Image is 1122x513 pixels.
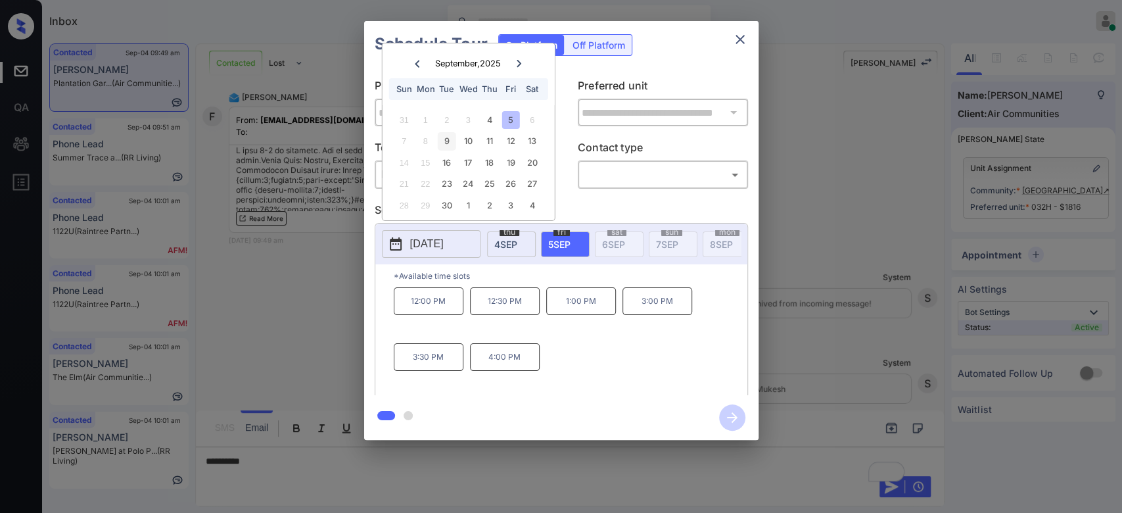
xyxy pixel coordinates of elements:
[487,232,536,257] div: date-select
[438,132,456,150] div: Choose Tuesday, September 9th, 2025
[494,239,517,250] span: 4 SEP
[382,230,480,258] button: [DATE]
[470,287,540,315] p: 12:30 PM
[523,132,541,150] div: Choose Saturday, September 13th, 2025
[438,111,456,129] div: Not available Tuesday, September 2nd, 2025
[375,78,545,99] p: Preferred community
[378,164,542,185] div: In Person
[502,80,520,98] div: Fri
[438,154,456,172] div: Choose Tuesday, September 16th, 2025
[364,21,498,67] h2: Schedule Tour
[410,236,444,252] p: [DATE]
[386,109,550,216] div: month 2025-09
[417,111,434,129] div: Not available Monday, September 1st, 2025
[523,175,541,193] div: Choose Saturday, September 27th, 2025
[470,343,540,371] p: 4:00 PM
[459,175,477,193] div: Choose Wednesday, September 24th, 2025
[459,154,477,172] div: Choose Wednesday, September 17th, 2025
[435,59,501,68] div: September , 2025
[395,175,413,193] div: Not available Sunday, September 21st, 2025
[502,175,520,193] div: Choose Friday, September 26th, 2025
[394,287,463,315] p: 12:00 PM
[375,139,545,160] p: Tour type
[459,111,477,129] div: Not available Wednesday, September 3rd, 2025
[438,80,456,98] div: Tue
[548,239,571,250] span: 5 SEP
[578,78,748,99] p: Preferred unit
[523,80,541,98] div: Sat
[480,197,498,214] div: Choose Thursday, October 2nd, 2025
[502,154,520,172] div: Choose Friday, September 19th, 2025
[541,232,590,257] div: date-select
[417,154,434,172] div: Not available Monday, September 15th, 2025
[480,154,498,172] div: Choose Thursday, September 18th, 2025
[711,401,753,435] button: btn-next
[499,35,564,55] div: On Platform
[438,197,456,214] div: Choose Tuesday, September 30th, 2025
[502,132,520,150] div: Choose Friday, September 12th, 2025
[417,175,434,193] div: Not available Monday, September 22nd, 2025
[459,197,477,214] div: Choose Wednesday, October 1st, 2025
[395,80,413,98] div: Sun
[480,80,498,98] div: Thu
[553,228,570,236] span: fri
[438,175,456,193] div: Choose Tuesday, September 23rd, 2025
[523,197,541,214] div: Choose Saturday, October 4th, 2025
[459,80,477,98] div: Wed
[394,343,463,371] p: 3:30 PM
[417,80,434,98] div: Mon
[523,111,541,129] div: Not available Saturday, September 6th, 2025
[375,202,748,223] p: Select slot
[727,26,753,53] button: close
[395,132,413,150] div: Not available Sunday, September 7th, 2025
[523,154,541,172] div: Choose Saturday, September 20th, 2025
[502,197,520,214] div: Choose Friday, October 3rd, 2025
[480,132,498,150] div: Choose Thursday, September 11th, 2025
[459,132,477,150] div: Choose Wednesday, September 10th, 2025
[566,35,632,55] div: Off Platform
[480,111,498,129] div: Choose Thursday, September 4th, 2025
[480,175,498,193] div: Choose Thursday, September 25th, 2025
[417,197,434,214] div: Not available Monday, September 29th, 2025
[395,197,413,214] div: Not available Sunday, September 28th, 2025
[502,111,520,129] div: Choose Friday, September 5th, 2025
[395,154,413,172] div: Not available Sunday, September 14th, 2025
[546,287,616,315] p: 1:00 PM
[395,111,413,129] div: Not available Sunday, August 31st, 2025
[578,139,748,160] p: Contact type
[417,132,434,150] div: Not available Monday, September 8th, 2025
[394,264,747,287] p: *Available time slots
[500,228,519,236] span: thu
[622,287,692,315] p: 3:00 PM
